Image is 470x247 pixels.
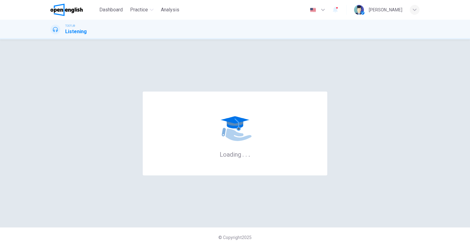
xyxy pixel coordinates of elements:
h6: . [248,149,250,159]
h6: Loading [220,150,250,158]
button: Practice [128,4,156,15]
img: Profile picture [354,5,364,15]
h6: . [242,149,244,159]
span: TOEFL® [65,24,75,28]
h1: Listening [65,28,87,35]
button: Analysis [158,4,182,15]
button: Dashboard [97,4,125,15]
span: Dashboard [99,6,123,14]
span: Analysis [161,6,179,14]
img: OpenEnglish logo [50,4,83,16]
a: OpenEnglish logo [50,4,97,16]
span: Practice [130,6,148,14]
div: [PERSON_NAME] [369,6,402,14]
h6: . [245,149,247,159]
img: en [309,8,317,12]
span: © Copyright 2025 [218,235,252,240]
